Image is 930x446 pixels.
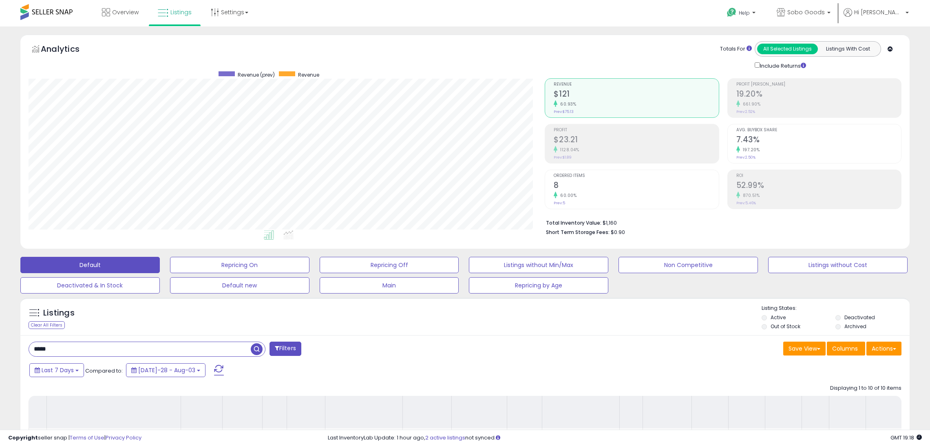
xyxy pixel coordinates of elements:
a: Terms of Use [70,434,104,442]
h2: $23.21 [554,135,718,146]
span: 2025-08-12 19:18 GMT [890,434,922,442]
h2: 52.99% [736,181,901,192]
a: 2 active listings [425,434,465,442]
button: Default [20,257,160,273]
h2: $121 [554,89,718,100]
span: [DATE]-28 - Aug-03 [138,366,195,374]
button: Repricing by Age [469,277,608,294]
strong: Copyright [8,434,38,442]
small: 1128.04% [557,147,579,153]
label: Archived [844,323,866,330]
button: Listings With Cost [817,44,878,54]
small: 870.51% [740,192,760,199]
span: Help [739,9,750,16]
small: 60.93% [557,101,576,107]
small: Prev: 5.46% [736,201,756,205]
span: Overview [112,8,139,16]
div: Last InventoryLab Update: 1 hour ago, not synced. [328,434,922,442]
span: Profit [PERSON_NAME] [736,82,901,87]
button: [DATE]-28 - Aug-03 [126,363,205,377]
div: seller snap | | [8,434,141,442]
span: ROI [736,174,901,178]
button: Actions [866,342,901,355]
small: Prev: 2.52% [736,109,755,114]
button: Save View [783,342,826,355]
span: Listings [170,8,192,16]
span: Hi [PERSON_NAME] [854,8,903,16]
button: Filters [270,342,301,356]
small: 197.20% [740,147,760,153]
small: Prev: 2.50% [736,155,755,160]
span: Revenue (prev) [238,71,275,78]
label: Active [771,314,786,321]
button: Deactivated & In Stock [20,277,160,294]
h5: Listings [43,307,75,319]
a: Hi [PERSON_NAME] [844,8,909,26]
button: Listings without Min/Max [469,257,608,273]
span: Revenue [298,71,319,78]
b: Total Inventory Value: [546,219,601,226]
div: Include Returns [749,61,816,70]
span: Ordered Items [554,174,718,178]
button: Listings without Cost [768,257,908,273]
li: $1,160 [546,217,895,227]
h5: Analytics [41,43,95,57]
button: Main [320,277,459,294]
span: $0.90 [611,228,625,236]
a: Privacy Policy [106,434,141,442]
button: All Selected Listings [757,44,818,54]
small: Prev: $1.89 [554,155,572,160]
small: 60.00% [557,192,577,199]
span: Sobo Goods [787,8,825,16]
h2: 8 [554,181,718,192]
div: Clear All Filters [29,321,65,329]
div: Displaying 1 to 10 of 10 items [830,384,901,392]
b: Short Term Storage Fees: [546,229,610,236]
small: 661.90% [740,101,761,107]
span: Last 7 Days [42,366,74,374]
span: Compared to: [85,367,123,375]
span: Revenue [554,82,718,87]
small: Prev: $75.13 [554,109,574,114]
span: Profit [554,128,718,132]
button: Repricing On [170,257,309,273]
p: Listing States: [762,305,910,312]
button: Non Competitive [619,257,758,273]
h2: 19.20% [736,89,901,100]
i: Get Help [727,7,737,18]
button: Columns [827,342,865,355]
h2: 7.43% [736,135,901,146]
button: Repricing Off [320,257,459,273]
button: Last 7 Days [29,363,84,377]
button: Default new [170,277,309,294]
div: Totals For [720,45,752,53]
label: Out of Stock [771,323,800,330]
small: Prev: 5 [554,201,565,205]
a: Help [720,1,764,26]
span: Avg. Buybox Share [736,128,901,132]
span: Columns [832,344,858,353]
label: Deactivated [844,314,875,321]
